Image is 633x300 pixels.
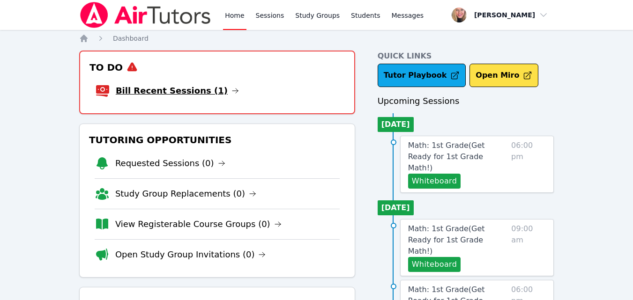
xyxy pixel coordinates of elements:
[408,223,508,257] a: Math: 1st Grade(Get Ready for 1st Grade Math!)
[469,64,538,87] button: Open Miro
[408,174,461,189] button: Whiteboard
[115,187,256,200] a: Study Group Replacements (0)
[378,200,414,215] li: [DATE]
[378,117,414,132] li: [DATE]
[113,35,149,42] span: Dashboard
[378,51,554,62] h4: Quick Links
[511,223,546,272] span: 09:00 am
[115,157,225,170] a: Requested Sessions (0)
[79,2,212,28] img: Air Tutors
[115,218,282,231] a: View Registerable Course Groups (0)
[408,141,485,172] span: Math: 1st Grade ( Get Ready for 1st Grade Math! )
[408,257,461,272] button: Whiteboard
[88,59,347,76] h3: To Do
[115,248,266,261] a: Open Study Group Invitations (0)
[378,95,554,108] h3: Upcoming Sessions
[79,34,554,43] nav: Breadcrumb
[392,11,424,20] span: Messages
[113,34,149,43] a: Dashboard
[116,84,239,97] a: Bill Recent Sessions (1)
[408,224,485,256] span: Math: 1st Grade ( Get Ready for 1st Grade Math! )
[408,140,507,174] a: Math: 1st Grade(Get Ready for 1st Grade Math!)
[511,140,546,189] span: 06:00 pm
[378,64,466,87] a: Tutor Playbook
[87,132,347,148] h3: Tutoring Opportunities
